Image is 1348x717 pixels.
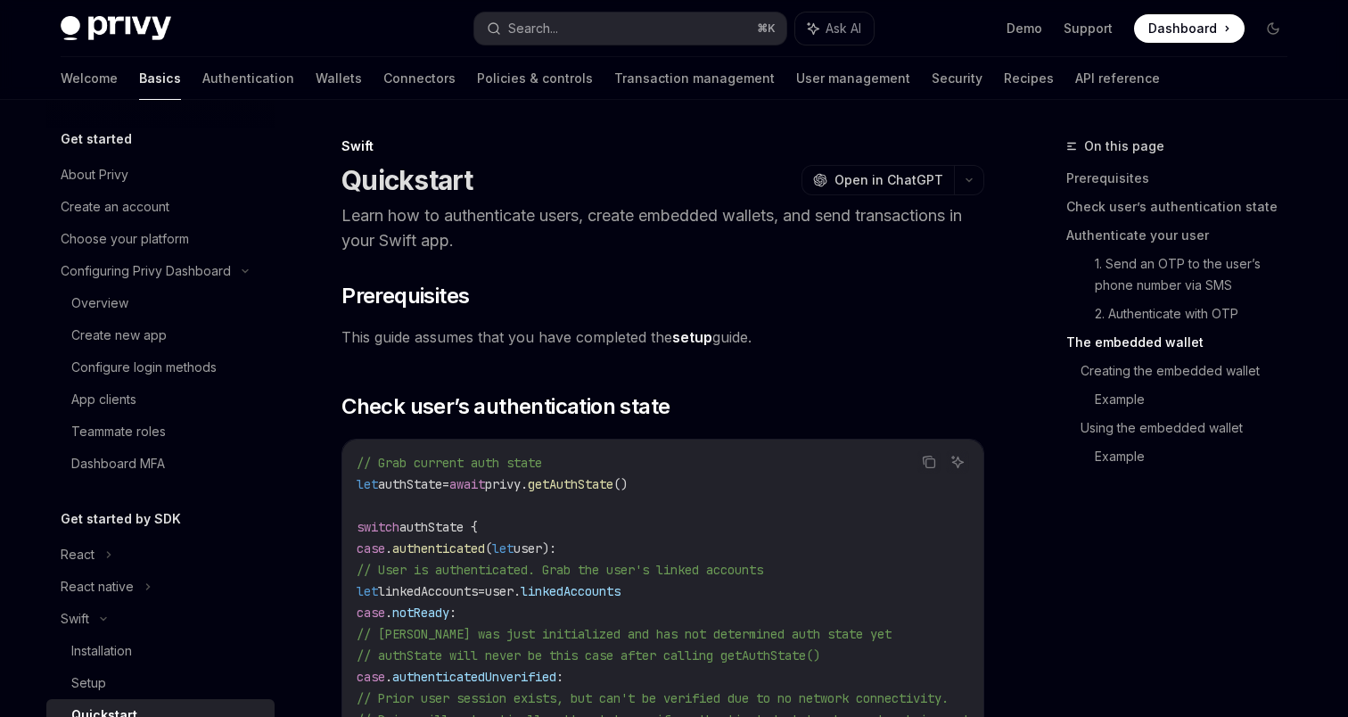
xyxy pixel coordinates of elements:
a: Configure login methods [46,351,275,383]
span: authState [378,476,442,492]
a: Wallets [316,57,362,100]
span: . [385,540,392,556]
span: linkedAccounts [521,583,621,599]
div: About Privy [61,164,128,185]
div: Overview [71,293,128,314]
div: Swift [341,137,984,155]
a: Support [1064,20,1113,37]
div: Configure login methods [71,357,217,378]
span: linkedAccounts [378,583,478,599]
h5: Get started [61,128,132,150]
div: Choose your platform [61,228,189,250]
span: await [449,476,485,492]
span: authenticated [392,540,485,556]
span: notReady [392,605,449,621]
span: : [549,540,556,556]
a: API reference [1075,57,1160,100]
div: Search... [508,18,558,39]
a: Dashboard MFA [46,448,275,480]
button: Search...⌘K [474,12,786,45]
span: let [492,540,514,556]
span: authenticatedUnverified [392,669,556,685]
a: About Privy [46,159,275,191]
a: Prerequisites [1066,164,1302,193]
span: switch [357,519,399,535]
span: On this page [1084,136,1164,157]
span: ( [485,540,492,556]
img: dark logo [61,16,171,41]
span: Prerequisites [341,282,469,310]
button: Ask AI [795,12,874,45]
a: The embedded wallet [1066,328,1302,357]
a: Authenticate your user [1066,221,1302,250]
span: // Prior user session exists, but can't be verified due to no network connectivity. [357,690,949,706]
span: : [556,669,563,685]
span: case [357,605,385,621]
a: Policies & controls [477,57,593,100]
div: Swift [61,608,89,630]
p: Learn how to authenticate users, create embedded wallets, and send transactions in your Swift app. [341,203,984,253]
div: Create an account [61,196,169,218]
div: Teammate roles [71,421,166,442]
button: Toggle dark mode [1259,14,1287,43]
a: Dashboard [1134,14,1245,43]
a: 1. Send an OTP to the user’s phone number via SMS [1095,250,1302,300]
button: Ask AI [946,450,969,474]
span: Check user’s authentication state [341,392,670,421]
a: Example [1095,442,1302,471]
span: user) [514,540,549,556]
button: Copy the contents from the code block [917,450,941,474]
span: () [613,476,628,492]
span: = [442,476,449,492]
a: Teammate roles [46,416,275,448]
span: . [385,669,392,685]
a: Installation [46,635,275,667]
a: Welcome [61,57,118,100]
a: Creating the embedded wallet [1081,357,1302,385]
a: Security [932,57,982,100]
span: privy. [485,476,528,492]
span: ⌘ K [757,21,776,36]
a: Connectors [383,57,456,100]
a: Example [1095,385,1302,414]
span: getAuthState [528,476,613,492]
a: 2. Authenticate with OTP [1095,300,1302,328]
div: React [61,544,95,565]
a: Recipes [1004,57,1054,100]
a: Choose your platform [46,223,275,255]
a: Authentication [202,57,294,100]
a: User management [796,57,910,100]
div: React native [61,576,134,597]
div: Installation [71,640,132,662]
span: Open in ChatGPT [834,171,943,189]
button: Open in ChatGPT [801,165,954,195]
a: Transaction management [614,57,775,100]
div: App clients [71,389,136,410]
span: case [357,540,385,556]
span: Ask AI [826,20,861,37]
span: let [357,583,378,599]
a: App clients [46,383,275,416]
a: Create new app [46,319,275,351]
span: case [357,669,385,685]
span: // authState will never be this case after calling getAuthState() [357,647,820,663]
h5: Get started by SDK [61,508,181,530]
a: Demo [1007,20,1042,37]
span: // User is authenticated. Grab the user's linked accounts [357,562,763,578]
span: Dashboard [1148,20,1217,37]
a: setup [672,328,712,347]
div: Configuring Privy Dashboard [61,260,231,282]
a: Create an account [46,191,275,223]
a: Check user’s authentication state [1066,193,1302,221]
span: authState { [399,519,478,535]
a: Setup [46,667,275,699]
a: Basics [139,57,181,100]
span: = [478,583,485,599]
span: let [357,476,378,492]
div: Create new app [71,325,167,346]
div: Dashboard MFA [71,453,165,474]
span: : [449,605,456,621]
span: This guide assumes that you have completed the guide. [341,325,984,350]
span: // Grab current auth state [357,455,542,471]
div: Setup [71,672,106,694]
